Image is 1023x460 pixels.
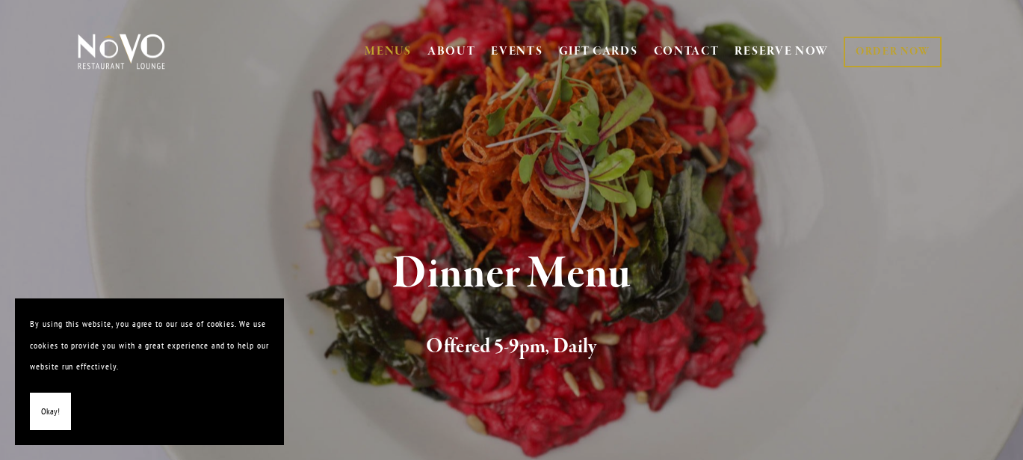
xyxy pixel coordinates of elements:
button: Okay! [30,393,71,431]
h2: Offered 5-9pm, Daily [101,331,922,363]
a: GIFT CARDS [559,37,638,66]
a: ORDER NOW [844,37,942,67]
a: ABOUT [427,44,476,59]
span: Okay! [41,401,60,423]
h1: Dinner Menu [101,250,922,298]
a: CONTACT [654,37,720,66]
a: RESERVE NOW [735,37,829,66]
img: Novo Restaurant &amp; Lounge [75,33,168,70]
a: EVENTS [491,44,543,59]
section: Cookie banner [15,298,284,445]
p: By using this website, you agree to our use of cookies. We use cookies to provide you with a grea... [30,313,269,378]
a: MENUS [365,44,412,59]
